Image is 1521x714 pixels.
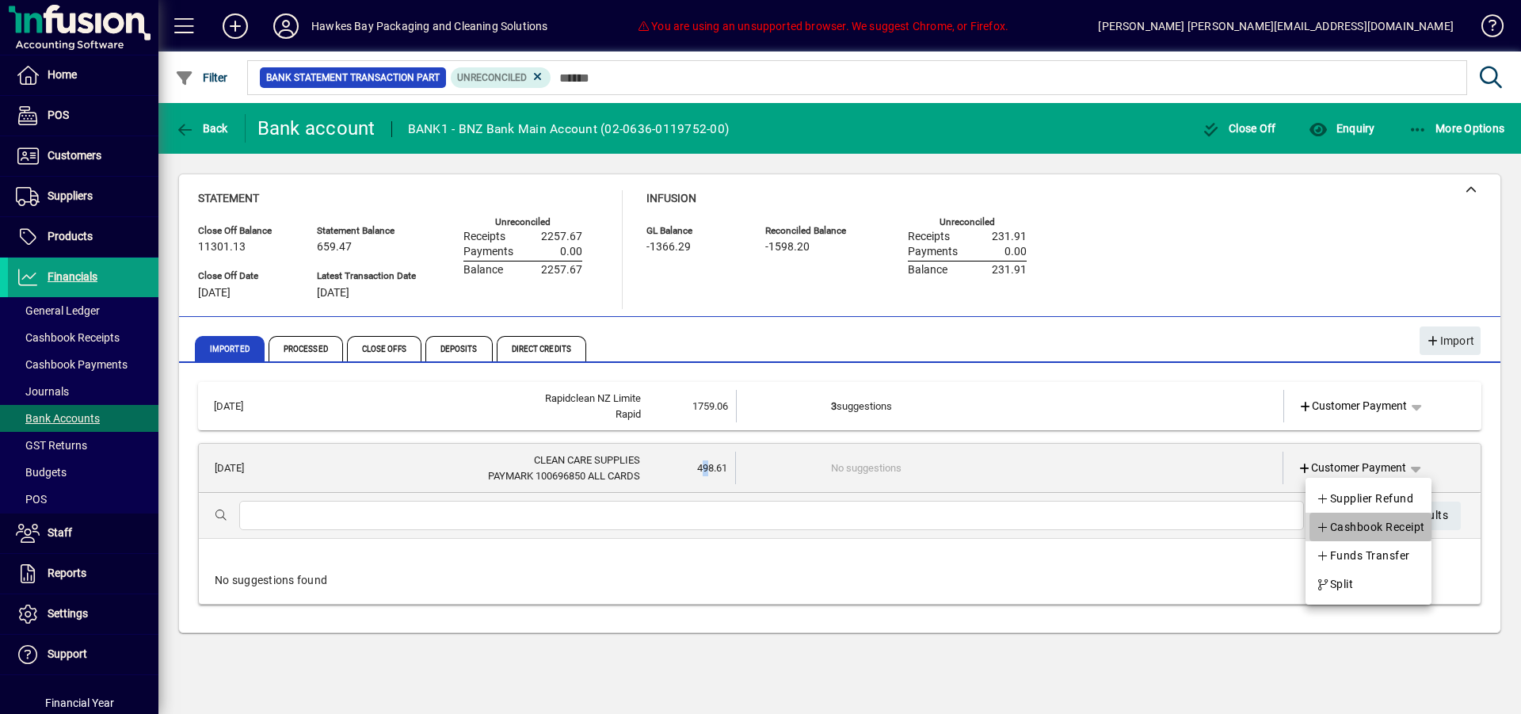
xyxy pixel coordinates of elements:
[1306,570,1431,598] button: Split
[1316,575,1353,594] span: Split
[1316,489,1413,508] span: Supplier Refund
[1316,517,1425,536] span: Cashbook Receipt
[1306,541,1431,570] a: Funds Transfer
[1306,484,1431,513] a: Supplier Refund
[1306,513,1431,541] a: Cashbook Receipt
[1316,546,1410,565] span: Funds Transfer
